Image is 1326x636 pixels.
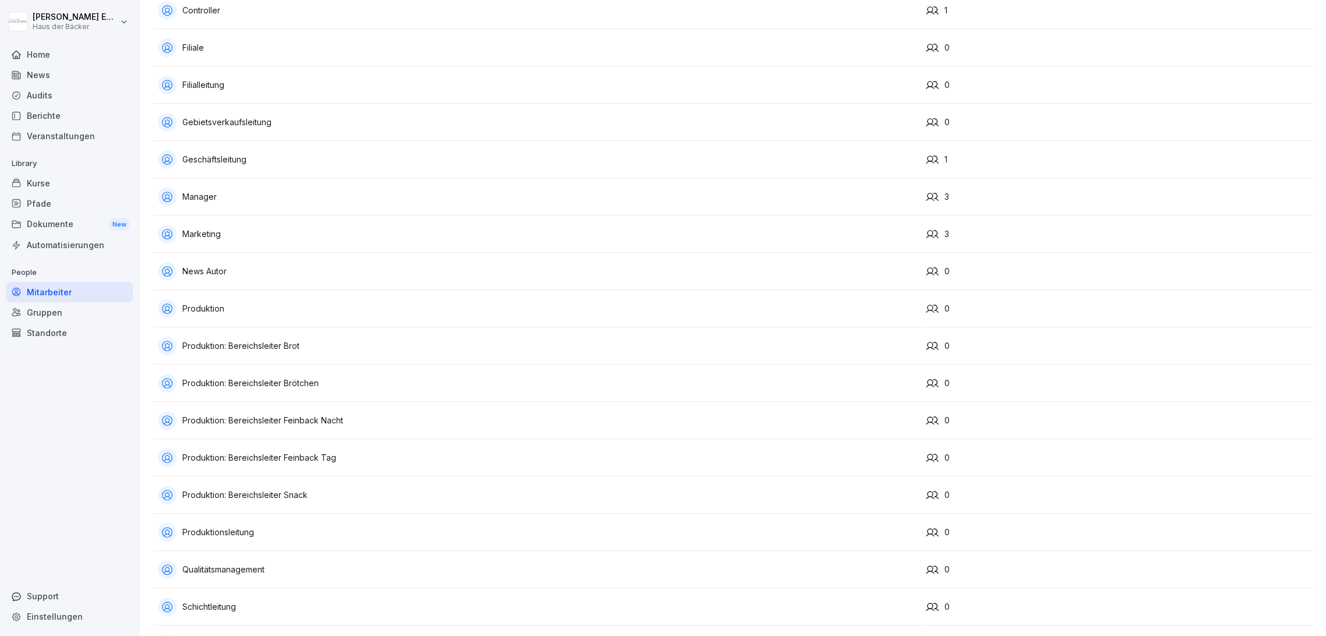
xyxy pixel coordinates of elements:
div: Dokumente [6,214,133,235]
a: Gruppen [6,302,133,323]
div: 0 [926,41,1307,54]
div: Marketing [158,225,916,243]
div: 0 [926,489,1307,501]
div: 0 [926,414,1307,427]
div: Produktion: Bereichsleiter Brötchen [158,374,916,393]
div: Manager [158,188,916,206]
div: 0 [926,377,1307,390]
a: News [6,65,133,85]
div: 0 [926,563,1307,576]
a: Standorte [6,323,133,343]
div: Produktion: Bereichsleiter Feinback Nacht [158,411,916,430]
a: Veranstaltungen [6,126,133,146]
a: Kurse [6,173,133,193]
div: Qualitätsmanagement [158,560,916,579]
a: Automatisierungen [6,235,133,255]
div: Gebietsverkaufsleitung [158,113,916,132]
p: [PERSON_NAME] Ehlerding [33,12,118,22]
div: Produktion: Bereichsleiter Feinback Tag [158,448,916,467]
div: 0 [926,526,1307,539]
div: 0 [926,600,1307,613]
div: Filialleitung [158,76,916,94]
div: Support [6,586,133,606]
div: Filiale [158,38,916,57]
div: 0 [926,340,1307,352]
a: Audits [6,85,133,105]
div: Produktion [158,299,916,318]
div: 0 [926,265,1307,278]
div: 0 [926,79,1307,91]
a: Pfade [6,193,133,214]
div: 3 [926,190,1307,203]
div: 0 [926,302,1307,315]
div: 0 [926,116,1307,129]
div: 3 [926,228,1307,241]
div: Schichtleitung [158,598,916,616]
div: News Autor [158,262,916,281]
a: Home [6,44,133,65]
div: 1 [926,4,1307,17]
div: Produktion: Bereichsleiter Snack [158,486,916,504]
div: Geschäftsleitung [158,150,916,169]
div: New [110,218,129,231]
a: Berichte [6,105,133,126]
div: Controller [158,1,916,20]
p: Haus der Bäcker [33,23,118,31]
p: Library [6,154,133,173]
a: Einstellungen [6,606,133,627]
div: 1 [926,153,1307,166]
div: Produktion: Bereichsleiter Brot [158,337,916,355]
div: 0 [926,451,1307,464]
a: Mitarbeiter [6,282,133,302]
a: DokumenteNew [6,214,133,235]
div: Produktionsleitung [158,523,916,542]
p: People [6,263,133,282]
